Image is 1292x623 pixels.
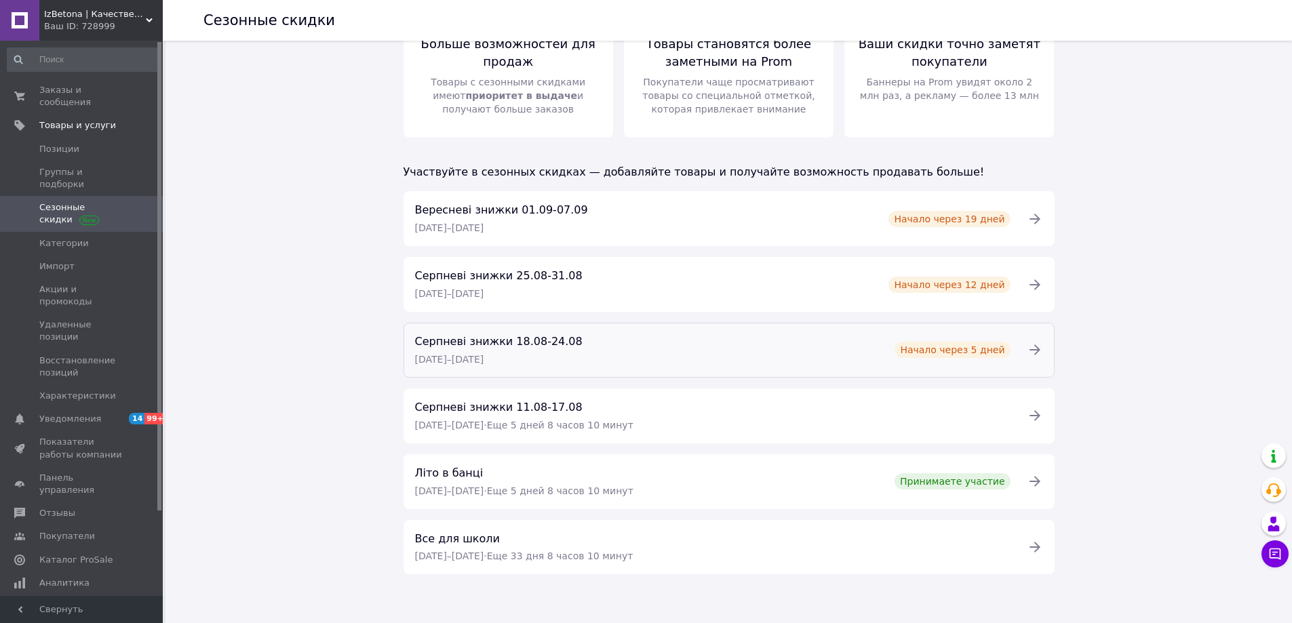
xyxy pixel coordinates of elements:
[415,288,484,299] span: [DATE] – [DATE]
[415,420,484,430] span: [DATE] – [DATE]
[129,413,144,424] span: 14
[415,335,583,348] span: Серпневі знижки 18.08-24.08
[44,20,163,33] div: Ваш ID: 728999
[39,530,95,542] span: Покупатели
[404,454,1055,509] a: Літо в банці[DATE]–[DATE]·Еще 5 дней 8 часов 10 минутПринимаете участие
[404,520,1055,575] a: Все для школи[DATE]–[DATE]·Еще 33 дня 8 часов 10 минут
[404,388,1055,443] a: Серпневі знижки 11.08-17.08[DATE]–[DATE]·Еще 5 дней 8 часов 10 минут
[635,35,823,70] span: Товары становятся более заметными на Prom
[415,550,484,561] span: [DATE] – [DATE]
[203,12,335,28] h1: Сезонные скидки
[855,35,1043,70] span: Ваши скидки точно заметят покупатели
[1261,540,1289,567] button: Чат с покупателем
[414,35,602,70] span: Больше возможностей для продаж
[415,485,484,496] span: [DATE] – [DATE]
[39,84,125,108] span: Заказы и сообщения
[39,119,116,132] span: Товары и услуги
[39,143,79,155] span: Позиции
[415,203,588,216] span: Вересневі знижки 01.09-07.09
[39,436,125,460] span: Показатели работы компании
[465,90,577,101] span: приоритет в выдаче
[39,390,116,402] span: Характеристики
[39,355,125,379] span: Восстановление позиций
[414,75,602,116] span: Товары с сезонными скидками имеют и получают больше заказов
[484,420,633,430] span: · Еще 5 дней 8 часов 10 минут
[484,485,633,496] span: · Еще 5 дней 8 часов 10 минут
[415,532,500,545] span: Все для школи
[39,319,125,343] span: Удаленные позиции
[415,466,484,479] span: Літо в банці
[415,222,484,233] span: [DATE] – [DATE]
[39,260,75,273] span: Импорт
[39,166,125,190] span: Группы и подборки
[415,354,484,365] span: [DATE] – [DATE]
[7,47,160,72] input: Поиск
[39,201,125,226] span: Сезонные скидки
[855,75,1043,102] span: Баннеры на Prom увидят около 2 млн раз, а рекламу — более 13 млн
[894,212,1004,226] span: Начало через 19 дней
[404,257,1055,312] a: Серпневі знижки 25.08-31.08[DATE]–[DATE]Начало через 12 дней
[144,413,167,424] span: 99+
[635,75,823,116] span: Покупатели чаще просматривают товары со специальной отметкой, которая привлекает внимание
[44,8,146,20] span: IzBetona | Качественные товары по доступным ценам
[39,554,113,566] span: Каталог ProSale
[39,237,89,249] span: Категории
[39,283,125,308] span: Акции и промокоды
[484,550,633,561] span: · Еще 33 дня 8 часов 10 минут
[39,577,90,589] span: Аналитика
[415,401,583,414] span: Серпневі знижки 11.08-17.08
[404,165,985,178] span: Участвуйте в сезонных скидках — добавляйте товары и получайте возможность продавать больше!
[39,413,101,425] span: Уведомления
[39,507,75,519] span: Отзывы
[415,269,583,282] span: Серпневі знижки 25.08-31.08
[894,278,1004,292] span: Начало через 12 дней
[900,475,1004,488] span: Принимаете участие
[404,323,1055,378] a: Серпневі знижки 18.08-24.08[DATE]–[DATE]Начало через 5 дней
[404,191,1055,246] a: Вересневі знижки 01.09-07.09[DATE]–[DATE]Начало через 19 дней
[39,472,125,496] span: Панель управления
[900,343,1004,357] span: Начало через 5 дней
